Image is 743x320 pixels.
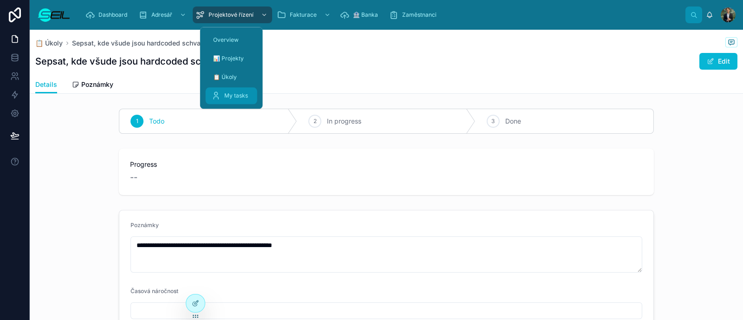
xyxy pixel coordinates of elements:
a: Zaměstnanci [386,7,443,23]
a: 🏦 Banka [337,7,385,23]
span: Časová náročnost [130,287,178,294]
a: 📊 Projekty [206,50,257,67]
span: Done [505,117,521,126]
a: Adresář [136,7,191,23]
img: App logo [37,7,71,22]
a: Fakturace [274,7,335,23]
a: Dashboard [83,7,134,23]
span: 🏦 Banka [353,11,378,19]
a: Sepsat, kde všude jsou hardcoded schvalovateleé [72,39,229,48]
span: Adresář [151,11,172,19]
a: Projektové řízení [193,7,272,23]
span: Fakturace [290,11,317,19]
span: Poznámky [81,80,113,89]
span: Todo [149,117,164,126]
span: 1 [136,118,138,125]
span: Zaměstnanci [402,11,437,19]
span: 📋 Úkoly [213,73,237,81]
span: 3 [491,118,495,125]
div: scrollable content [78,5,685,25]
span: Poznámky [130,222,159,229]
a: 📋 Úkoly [35,39,63,48]
a: Poznámky [72,76,113,95]
span: Progress [130,160,643,169]
span: -- [130,171,137,184]
h1: Sepsat, kde všude jsou hardcoded schvalovateleé [35,55,258,68]
span: 📊 Projekty [213,55,244,62]
button: Edit [699,53,737,70]
a: Overview [206,32,257,48]
a: Details [35,76,57,94]
span: 2 [313,118,317,125]
a: My tasks [206,87,257,104]
span: Details [35,80,57,89]
span: In progress [327,117,361,126]
a: 📋 Úkoly [206,69,257,85]
span: Overview [213,36,239,44]
span: Projektové řízení [209,11,254,19]
span: My tasks [224,92,248,99]
span: Dashboard [98,11,127,19]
